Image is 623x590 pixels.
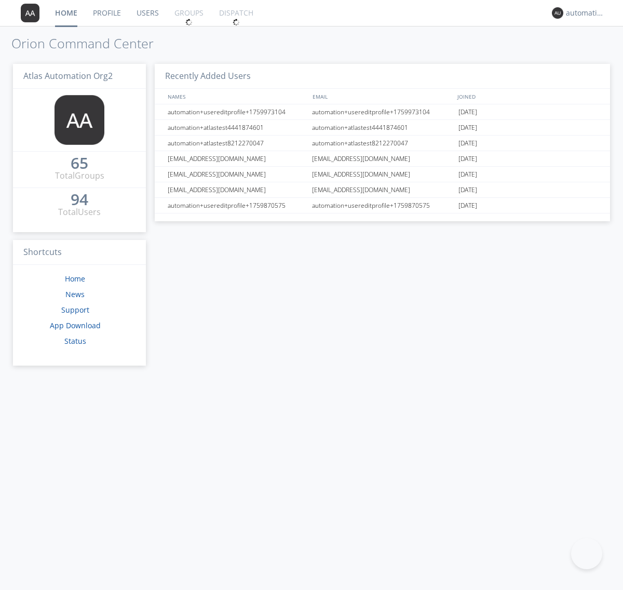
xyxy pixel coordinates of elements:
a: Home [65,274,85,284]
a: automation+usereditprofile+1759870575automation+usereditprofile+1759870575[DATE] [155,198,610,213]
div: automation+atlastest4441874601 [165,120,309,135]
span: [DATE] [458,120,477,136]
img: 373638.png [552,7,563,19]
a: News [65,289,85,299]
div: automation+usereditprofile+1759870575 [165,198,309,213]
div: Total Groups [55,170,104,182]
div: [EMAIL_ADDRESS][DOMAIN_NAME] [165,151,309,166]
a: Status [64,336,86,346]
div: automation+usereditprofile+1759870575 [309,198,456,213]
span: [DATE] [458,182,477,198]
img: 373638.png [21,4,39,22]
img: spin.svg [233,19,240,26]
div: [EMAIL_ADDRESS][DOMAIN_NAME] [309,167,456,182]
div: 94 [71,194,88,205]
img: spin.svg [185,19,193,26]
a: automation+usereditprofile+1759973104automation+usereditprofile+1759973104[DATE] [155,104,610,120]
div: 65 [71,158,88,168]
div: automation+atlastest8212270047 [309,136,456,151]
h3: Shortcuts [13,240,146,265]
span: [DATE] [458,136,477,151]
iframe: Toggle Customer Support [571,538,602,569]
div: [EMAIL_ADDRESS][DOMAIN_NAME] [309,182,456,197]
div: automation+atlas+spanish0002+org2 [566,8,605,18]
a: Support [61,305,89,315]
div: [EMAIL_ADDRESS][DOMAIN_NAME] [309,151,456,166]
img: 373638.png [55,95,104,145]
div: automation+atlastest4441874601 [309,120,456,135]
div: NAMES [165,89,307,104]
a: [EMAIL_ADDRESS][DOMAIN_NAME][EMAIL_ADDRESS][DOMAIN_NAME][DATE] [155,182,610,198]
a: App Download [50,320,101,330]
a: automation+atlastest8212270047automation+atlastest8212270047[DATE] [155,136,610,151]
a: automation+atlastest4441874601automation+atlastest4441874601[DATE] [155,120,610,136]
div: Total Users [58,206,101,218]
span: Atlas Automation Org2 [23,70,113,82]
span: [DATE] [458,198,477,213]
a: [EMAIL_ADDRESS][DOMAIN_NAME][EMAIL_ADDRESS][DOMAIN_NAME][DATE] [155,151,610,167]
span: [DATE] [458,151,477,167]
div: automation+usereditprofile+1759973104 [309,104,456,119]
div: JOINED [455,89,600,104]
span: [DATE] [458,167,477,182]
div: automation+atlastest8212270047 [165,136,309,151]
h3: Recently Added Users [155,64,610,89]
a: 65 [71,158,88,170]
div: [EMAIL_ADDRESS][DOMAIN_NAME] [165,167,309,182]
div: EMAIL [310,89,455,104]
a: 94 [71,194,88,206]
div: automation+usereditprofile+1759973104 [165,104,309,119]
div: [EMAIL_ADDRESS][DOMAIN_NAME] [165,182,309,197]
a: [EMAIL_ADDRESS][DOMAIN_NAME][EMAIL_ADDRESS][DOMAIN_NAME][DATE] [155,167,610,182]
span: [DATE] [458,104,477,120]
